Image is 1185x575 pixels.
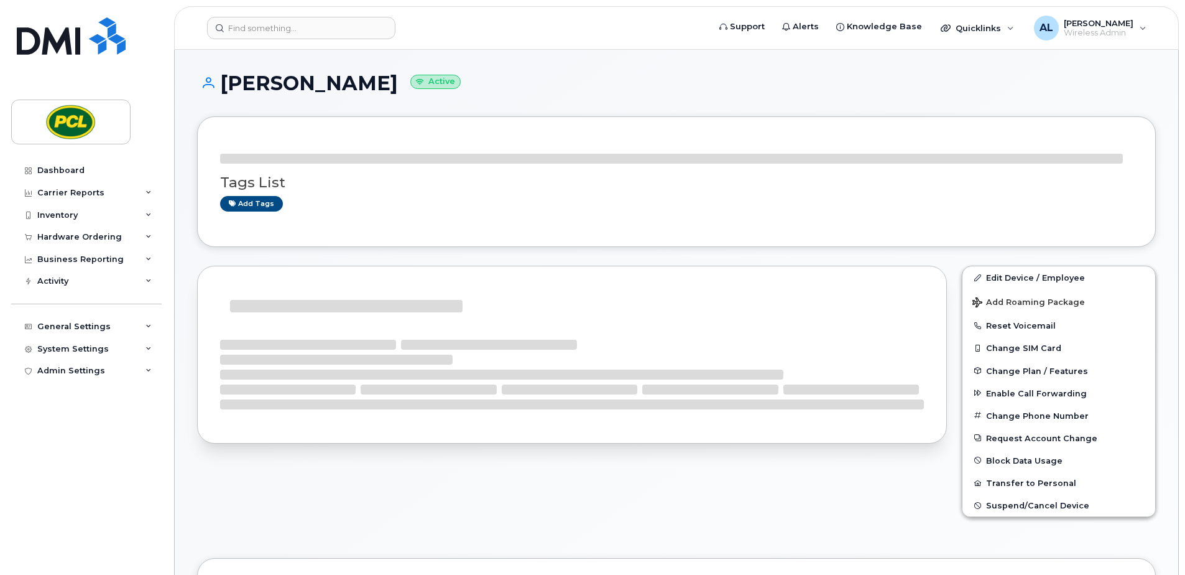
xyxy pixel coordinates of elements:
h3: Tags List [220,175,1133,190]
span: Change Plan / Features [986,366,1088,375]
button: Request Account Change [962,427,1155,449]
button: Suspend/Cancel Device [962,494,1155,517]
button: Add Roaming Package [962,289,1155,314]
button: Change Plan / Features [962,360,1155,382]
a: Add tags [220,196,283,212]
h1: [PERSON_NAME] [197,72,1156,94]
a: Edit Device / Employee [962,266,1155,289]
button: Block Data Usage [962,449,1155,472]
button: Transfer to Personal [962,472,1155,494]
button: Change SIM Card [962,337,1155,359]
button: Change Phone Number [962,404,1155,427]
span: Suspend/Cancel Device [986,501,1089,510]
small: Active [410,75,461,89]
span: Add Roaming Package [972,297,1085,309]
span: Enable Call Forwarding [986,388,1087,398]
button: Enable Call Forwarding [962,382,1155,404]
button: Reset Voicemail [962,314,1155,337]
